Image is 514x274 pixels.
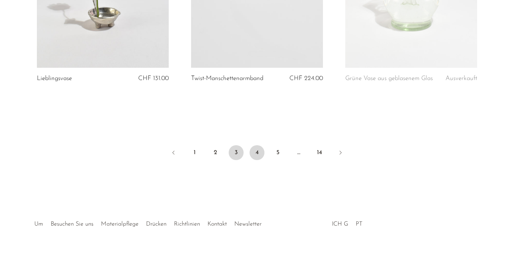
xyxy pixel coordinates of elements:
[235,150,238,156] font: 3
[333,145,348,162] a: Nächste
[256,150,259,156] font: 4
[250,145,264,160] a: 4
[297,150,300,156] font: …
[34,221,43,227] a: Um
[31,215,265,229] ul: Schnelle Links
[445,75,477,82] font: Ausverkauft
[51,221,93,227] a: Besuchen Sie uns
[328,215,366,229] ul: Soziale Medien
[194,150,196,156] font: 1
[37,75,72,82] a: Lieblingsvase
[146,221,166,227] a: Drücken
[174,221,200,227] a: Richtlinien
[289,75,323,82] font: CHF 224.00
[138,75,169,82] font: CHF 131.00
[166,145,181,162] a: Vorherige
[191,75,263,82] a: Twist-Manschettenarmband
[276,150,279,156] font: 5
[345,75,433,82] a: Grüne Vase aus geblasenem Glas
[101,221,139,227] a: Materialpflege
[317,150,322,156] font: 14
[270,145,285,160] a: 5
[214,150,217,156] font: 2
[187,145,202,160] a: 1
[312,145,327,160] a: 14
[356,221,362,227] a: PT
[332,221,348,227] a: ICH G
[208,145,223,160] a: 2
